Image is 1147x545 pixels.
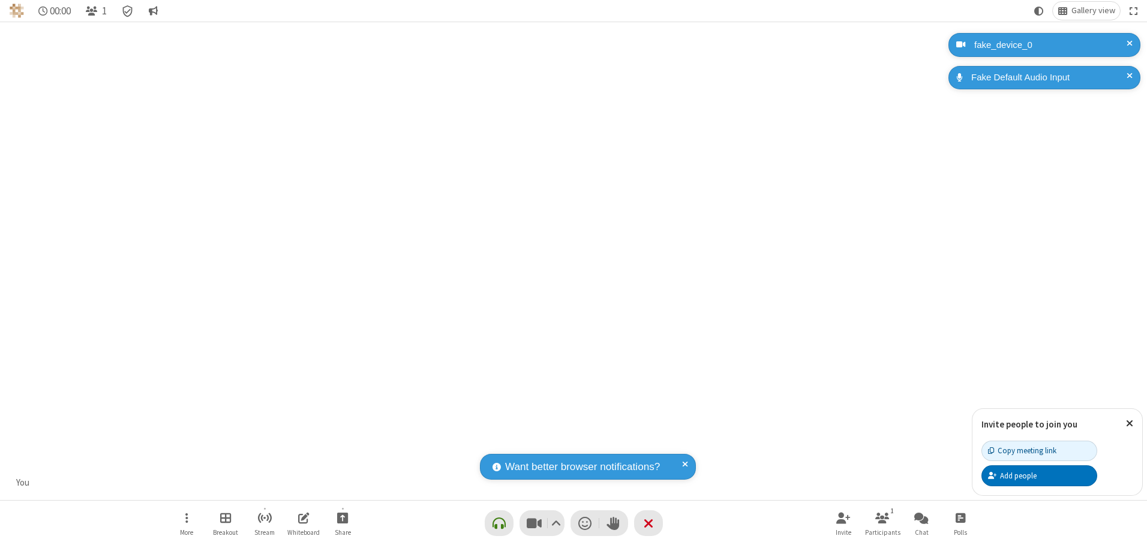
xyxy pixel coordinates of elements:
[954,529,967,536] span: Polls
[34,2,76,20] div: Timer
[254,529,275,536] span: Stream
[981,465,1097,486] button: Add people
[505,459,660,475] span: Want better browser notifications?
[287,529,320,536] span: Whiteboard
[213,529,238,536] span: Breakout
[988,445,1056,456] div: Copy meeting link
[286,506,322,540] button: Open shared whiteboard
[180,529,193,536] span: More
[548,510,564,536] button: Video setting
[981,441,1097,461] button: Copy meeting link
[50,5,71,17] span: 00:00
[247,506,283,540] button: Start streaming
[102,5,107,17] span: 1
[903,506,939,540] button: Open chat
[865,529,900,536] span: Participants
[1117,409,1142,438] button: Close popover
[887,505,897,516] div: 1
[634,510,663,536] button: End or leave meeting
[335,529,351,536] span: Share
[520,510,565,536] button: Stop video (Alt+V)
[325,506,361,540] button: Start sharing
[169,506,205,540] button: Open menu
[599,510,628,536] button: Raise hand
[864,506,900,540] button: Open participant list
[981,418,1077,430] label: Invite people to join you
[208,506,244,540] button: Manage Breakout Rooms
[967,71,1131,85] div: Fake Default Audio Input
[1071,6,1115,16] span: Gallery view
[143,2,163,20] button: Conversation
[80,2,112,20] button: Open participant list
[915,529,929,536] span: Chat
[1029,2,1049,20] button: Using system theme
[970,38,1131,52] div: fake_device_0
[116,2,139,20] div: Meeting details Encryption enabled
[1125,2,1143,20] button: Fullscreen
[942,506,978,540] button: Open poll
[1053,2,1120,20] button: Change layout
[485,510,514,536] button: Connect your audio
[10,4,24,18] img: QA Selenium DO NOT DELETE OR CHANGE
[836,529,851,536] span: Invite
[12,476,34,490] div: You
[571,510,599,536] button: Send a reaction
[825,506,861,540] button: Invite participants (Alt+I)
